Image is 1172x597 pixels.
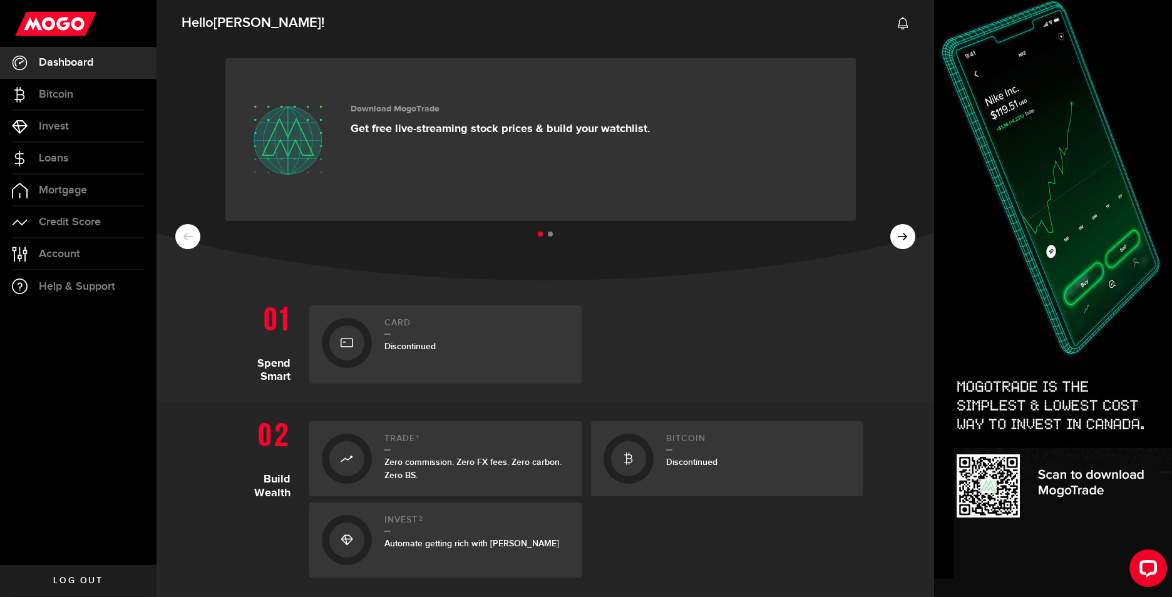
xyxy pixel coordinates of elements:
[384,515,569,532] h2: Invest
[384,318,569,335] h2: Card
[384,341,436,352] span: Discontinued
[666,434,851,451] h2: Bitcoin
[591,421,863,496] a: BitcoinDiscontinued
[39,217,101,228] span: Credit Score
[309,421,582,496] a: Trade1Zero commission. Zero FX fees. Zero carbon. Zero BS.
[228,299,300,384] h1: Spend Smart
[309,503,582,578] a: Invest2Automate getting rich with [PERSON_NAME]
[351,122,650,136] p: Get free live-streaming stock prices & build your watchlist.
[39,121,69,132] span: Invest
[225,58,856,221] a: Download MogoTrade Get free live-streaming stock prices & build your watchlist.
[666,457,717,467] span: Discontinued
[39,248,80,260] span: Account
[39,185,87,196] span: Mortgage
[53,576,103,585] span: Log out
[351,104,650,115] h3: Download MogoTrade
[1119,544,1172,597] iframe: LiveChat chat widget
[416,434,419,441] sup: 1
[419,515,423,523] sup: 2
[384,538,559,549] span: Automate getting rich with [PERSON_NAME]
[39,89,73,100] span: Bitcoin
[182,10,324,36] span: Hello !
[309,305,582,384] a: CardDiscontinued
[228,415,300,578] h1: Build Wealth
[213,14,321,31] span: [PERSON_NAME]
[39,153,68,164] span: Loans
[384,457,562,481] span: Zero commission. Zero FX fees. Zero carbon. Zero BS.
[384,434,569,451] h2: Trade
[39,57,93,68] span: Dashboard
[39,281,115,292] span: Help & Support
